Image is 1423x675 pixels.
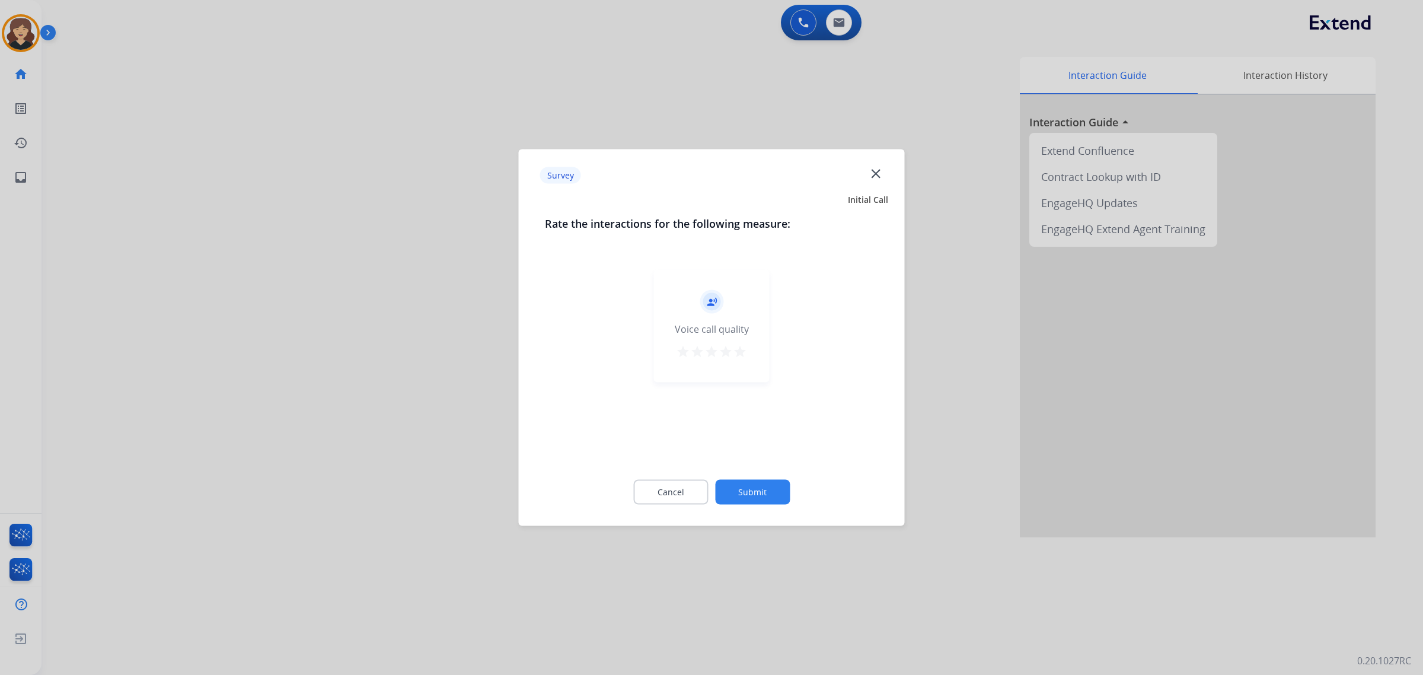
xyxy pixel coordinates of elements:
span: Initial Call [848,194,888,206]
mat-icon: star [719,345,733,359]
button: Cancel [633,480,708,505]
mat-icon: star [733,345,747,359]
mat-icon: star [676,345,690,359]
mat-icon: star [690,345,704,359]
div: Voice call quality [675,322,749,336]
mat-icon: close [868,165,883,181]
p: 0.20.1027RC [1357,654,1411,668]
mat-icon: star [704,345,719,359]
mat-icon: record_voice_over [706,297,717,307]
button: Submit [715,480,790,505]
p: Survey [540,167,581,183]
h3: Rate the interactions for the following measure: [545,215,879,232]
